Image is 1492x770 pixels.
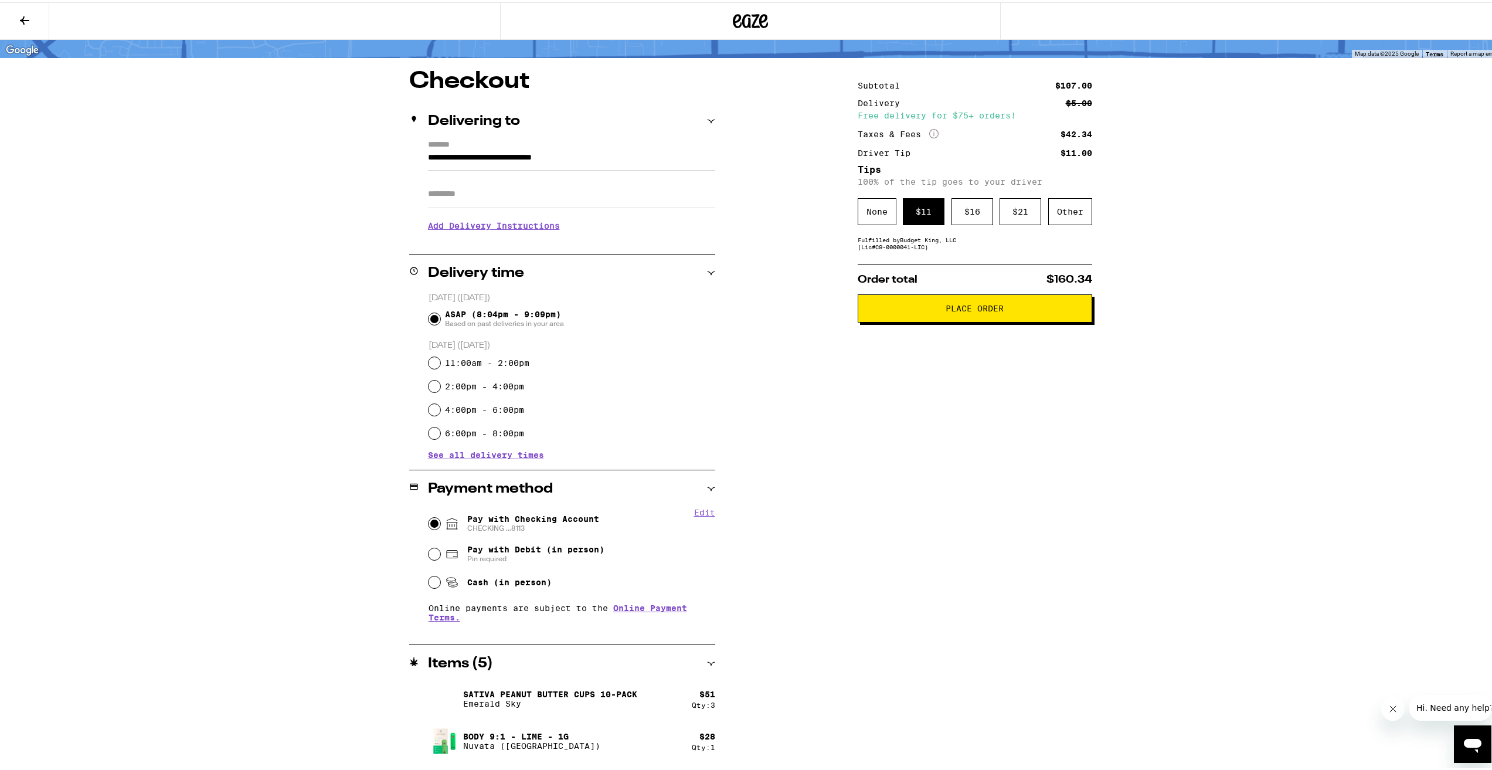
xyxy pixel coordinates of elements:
iframe: Message from company [1409,693,1491,718]
label: 2:00pm - 4:00pm [445,379,524,389]
p: [DATE] ([DATE]) [429,338,715,349]
div: $11.00 [1061,147,1092,155]
div: Fulfilled by Budget King, LLC (Lic# C9-0000041-LIC ) [858,234,1092,248]
p: We'll contact you at [PHONE_NUMBER] when we arrive [428,237,715,246]
span: Pay with Debit (in person) [467,542,604,552]
img: Google [3,40,42,56]
span: Pin required [467,552,604,561]
button: Edit [694,506,715,515]
div: Other [1048,196,1092,223]
div: Driver Tip [858,147,919,155]
div: Subtotal [858,79,908,87]
button: Place Order [858,292,1092,320]
button: See all delivery times [428,449,544,457]
span: Cash (in person) [467,575,552,585]
span: Based on past deliveries in your area [445,317,564,326]
div: $ 28 [699,730,715,739]
div: $ 51 [699,687,715,697]
div: $107.00 [1055,79,1092,87]
h2: Delivering to [428,112,520,126]
a: Open this area in Google Maps (opens a new window) [3,40,42,56]
a: Terms [1426,48,1443,55]
p: Nuvata ([GEOGRAPHIC_DATA]) [463,739,600,748]
label: 4:00pm - 6:00pm [445,403,524,412]
div: $ 21 [1000,196,1041,223]
label: 6:00pm - 8:00pm [445,426,524,436]
div: Qty: 3 [692,699,715,707]
h1: Checkout [409,67,715,91]
h2: Delivery time [428,264,524,278]
h3: Add Delivery Instructions [428,210,715,237]
span: Pay with Checking Account [467,512,599,531]
span: $160.34 [1046,272,1092,283]
label: 11:00am - 2:00pm [445,356,529,365]
p: 100% of the tip goes to your driver [858,175,1092,184]
p: [DATE] ([DATE]) [429,290,715,301]
div: $ 16 [951,196,993,223]
img: Body 9:1 - Lime - 1g [428,722,461,755]
h2: Items ( 5 ) [428,654,493,669]
span: Place Order [946,302,1004,310]
img: Sativa Peanut Butter Cups 10-Pack [428,680,461,713]
iframe: Button to launch messaging window [1454,723,1491,761]
span: Hi. Need any help? [7,8,84,18]
div: Taxes & Fees [858,127,939,137]
p: Body 9:1 - Lime - 1g [463,730,600,739]
h5: Tips [858,163,1092,172]
div: $5.00 [1066,97,1092,105]
p: Emerald Sky [463,697,637,706]
p: Sativa Peanut Butter Cups 10-Pack [463,687,637,697]
p: Online payments are subject to the [429,601,715,620]
h2: Payment method [428,480,553,494]
span: CHECKING ...8113 [467,521,599,531]
div: Free delivery for $75+ orders! [858,109,1092,117]
div: $ 11 [903,196,944,223]
div: Delivery [858,97,908,105]
span: Map data ©2025 Google [1355,48,1419,55]
iframe: Close message [1381,695,1405,718]
a: Online Payment Terms. [429,601,687,620]
div: Qty: 1 [692,741,715,749]
span: ASAP (8:04pm - 9:09pm) [445,307,564,326]
div: None [858,196,896,223]
span: Order total [858,272,917,283]
div: $42.34 [1061,128,1092,136]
